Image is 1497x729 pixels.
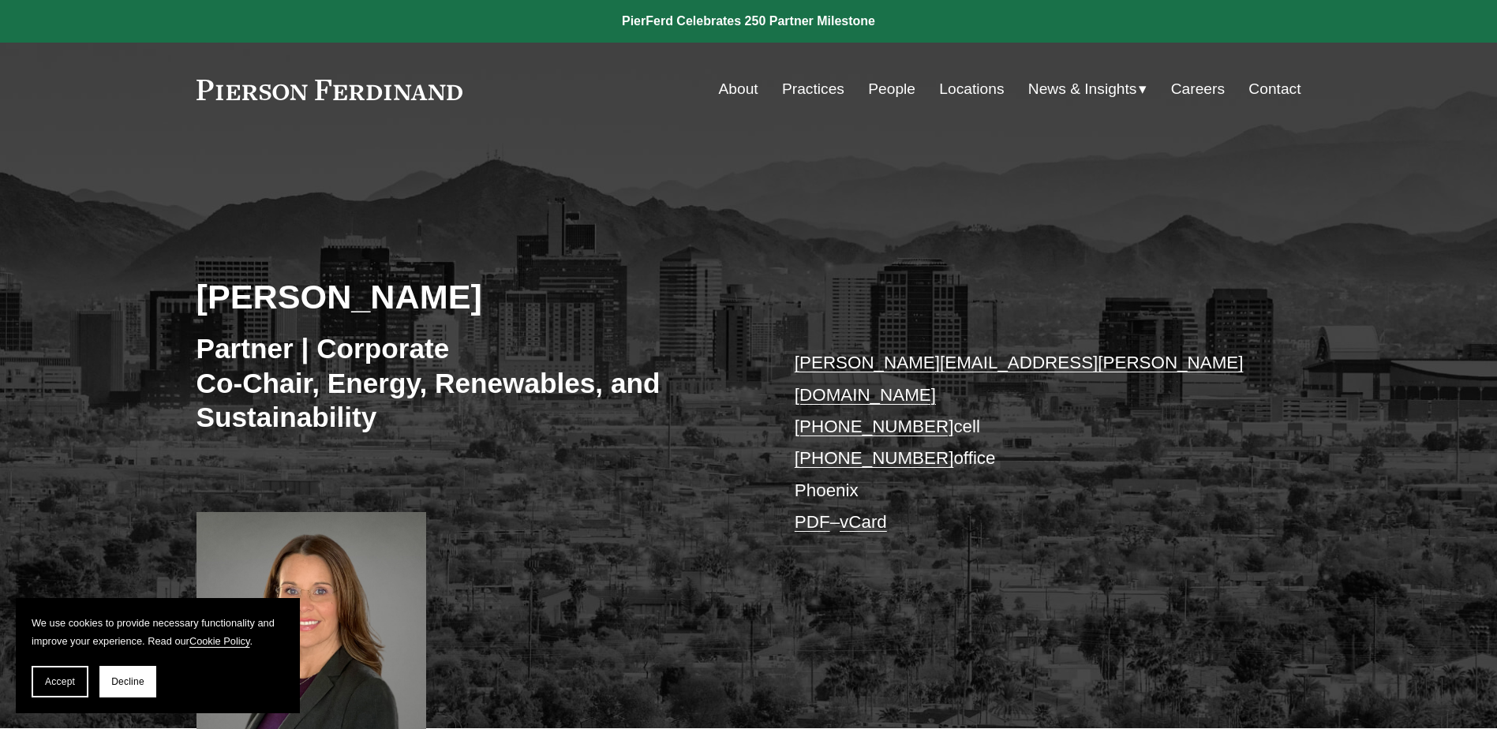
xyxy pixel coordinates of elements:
span: News & Insights [1028,76,1137,103]
span: Accept [45,676,75,687]
h2: [PERSON_NAME] [196,276,749,317]
a: Contact [1248,74,1301,104]
button: Accept [32,666,88,697]
a: Practices [782,74,844,104]
a: People [868,74,915,104]
a: [PERSON_NAME][EMAIL_ADDRESS][PERSON_NAME][DOMAIN_NAME] [795,353,1244,404]
a: [PHONE_NUMBER] [795,417,954,436]
a: About [719,74,758,104]
a: Careers [1171,74,1225,104]
button: Decline [99,666,156,697]
a: folder dropdown [1028,74,1147,104]
p: cell office Phoenix – [795,347,1255,538]
span: Decline [111,676,144,687]
a: vCard [840,512,887,532]
a: Cookie Policy [189,635,250,647]
a: PDF [795,512,830,532]
section: Cookie banner [16,598,300,713]
a: Locations [939,74,1004,104]
h3: Partner | Corporate Co-Chair, Energy, Renewables, and Sustainability [196,331,749,435]
a: [PHONE_NUMBER] [795,448,954,468]
p: We use cookies to provide necessary functionality and improve your experience. Read our . [32,614,284,650]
